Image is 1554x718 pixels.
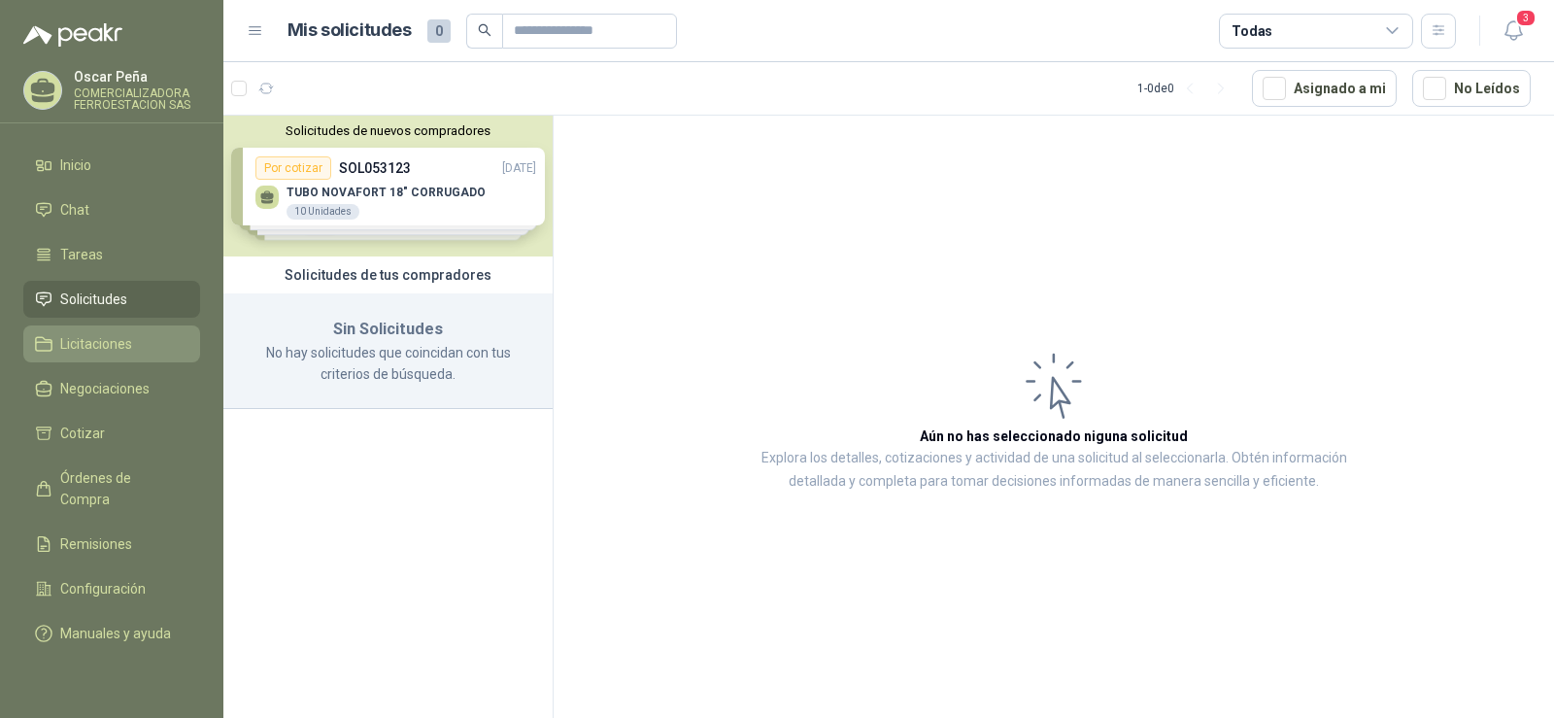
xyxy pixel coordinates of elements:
span: Chat [60,199,89,221]
p: COMERCIALIZADORA FERROESTACION SAS [74,87,200,111]
button: Solicitudes de nuevos compradores [231,123,545,138]
span: Licitaciones [60,333,132,355]
img: Logo peakr [23,23,122,47]
span: Configuración [60,578,146,599]
span: Inicio [60,154,91,176]
a: Cotizar [23,415,200,452]
a: Chat [23,191,200,228]
span: Manuales y ayuda [60,623,171,644]
a: Licitaciones [23,325,200,362]
a: Configuración [23,570,200,607]
a: Órdenes de Compra [23,460,200,518]
a: Manuales y ayuda [23,615,200,652]
span: 0 [427,19,451,43]
p: Explora los detalles, cotizaciones y actividad de una solicitud al seleccionarla. Obtén informaci... [748,447,1360,494]
h3: Aún no has seleccionado niguna solicitud [920,426,1188,447]
p: Oscar Peña [74,70,200,84]
h3: Sin Solicitudes [247,317,529,342]
span: Solicitudes [60,289,127,310]
div: Todas [1232,20,1272,42]
div: Solicitudes de nuevos compradoresPor cotizarSOL053123[DATE] TUBO NOVAFORT 18" CORRUGADO10 Unidade... [223,116,553,256]
button: Asignado a mi [1252,70,1397,107]
button: No Leídos [1412,70,1531,107]
span: Remisiones [60,533,132,555]
span: Cotizar [60,423,105,444]
span: search [478,23,491,37]
a: Tareas [23,236,200,273]
button: 3 [1496,14,1531,49]
div: 1 - 0 de 0 [1137,73,1236,104]
h1: Mis solicitudes [287,17,412,45]
a: Inicio [23,147,200,184]
span: Órdenes de Compra [60,467,182,510]
p: No hay solicitudes que coincidan con tus criterios de búsqueda. [247,342,529,385]
span: 3 [1515,9,1537,27]
span: Negociaciones [60,378,150,399]
div: Solicitudes de tus compradores [223,256,553,293]
a: Negociaciones [23,370,200,407]
span: Tareas [60,244,103,265]
a: Remisiones [23,526,200,563]
a: Solicitudes [23,281,200,318]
